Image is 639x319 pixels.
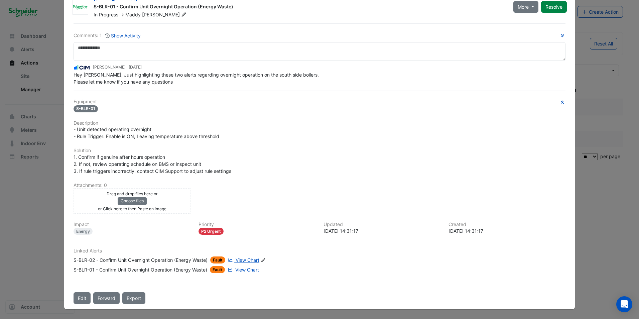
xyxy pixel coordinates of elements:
[118,197,147,205] button: Choose files
[226,266,259,273] a: View Chart
[73,4,88,10] img: Schneider Electric
[74,64,90,71] img: CIM
[74,154,231,174] span: 1. Confirm if genuine after hours operation 2. If not, review operating schedule on BMS or inspec...
[449,222,565,227] h6: Created
[210,256,225,263] span: Fault
[74,266,207,273] div: S-BLR-01 - Confirm Unit Overnight Operation (Energy Waste)
[616,296,632,312] div: Open Intercom Messenger
[210,266,225,273] span: Fault
[74,148,565,153] h6: Solution
[74,292,91,304] button: Edit
[74,222,190,227] h6: Impact
[93,292,120,304] button: Forward
[129,65,142,70] span: 2025-08-05 14:31:17
[94,3,505,11] div: S-BLR-01 - Confirm Unit Overnight Operation (Energy Waste)
[107,191,158,196] small: Drag and drop files here or
[122,292,145,304] a: Export
[74,99,565,105] h6: Equipment
[449,227,565,234] div: [DATE] 14:31:17
[199,222,315,227] h6: Priority
[513,1,538,13] button: More
[125,12,141,17] span: Maddy
[93,64,142,70] small: [PERSON_NAME] -
[74,228,93,235] div: Energy
[74,183,565,188] h6: Attachments: 0
[74,126,219,139] span: - Unit detected operating overnight - Rule Trigger: Enable is ON, Leaving temperature above thres...
[235,267,259,273] span: View Chart
[94,12,118,17] span: In Progress
[236,257,259,263] span: View Chart
[324,222,440,227] h6: Updated
[142,11,187,18] span: [PERSON_NAME]
[324,227,440,234] div: [DATE] 14:31:17
[227,256,259,263] a: View Chart
[74,105,98,112] span: S-BLR-01
[199,228,224,235] div: P2 Urgent
[120,12,124,17] span: ->
[541,1,567,13] button: Resolve
[74,120,565,126] h6: Description
[74,72,320,85] span: Hey [PERSON_NAME], Just highlighting these two alerts regarding overnight operation on the south ...
[74,256,208,263] div: S-BLR-02 - Confirm Unit Overnight Operation (Energy Waste)
[261,258,266,263] fa-icon: Edit Linked Alerts
[98,206,166,211] small: or Click here to then Paste an image
[105,32,141,39] button: Show Activity
[518,3,529,10] span: More
[74,32,141,39] div: Comments: 1
[74,248,565,254] h6: Linked Alerts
